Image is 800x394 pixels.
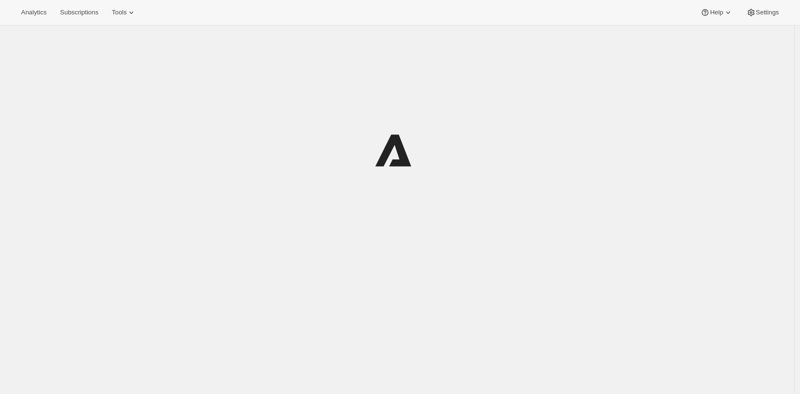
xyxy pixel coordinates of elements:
button: Tools [106,6,142,19]
span: Analytics [21,9,46,16]
span: Tools [112,9,127,16]
span: Subscriptions [60,9,98,16]
span: Help [710,9,723,16]
button: Subscriptions [54,6,104,19]
button: Help [695,6,738,19]
button: Analytics [15,6,52,19]
span: Settings [756,9,779,16]
button: Settings [741,6,785,19]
